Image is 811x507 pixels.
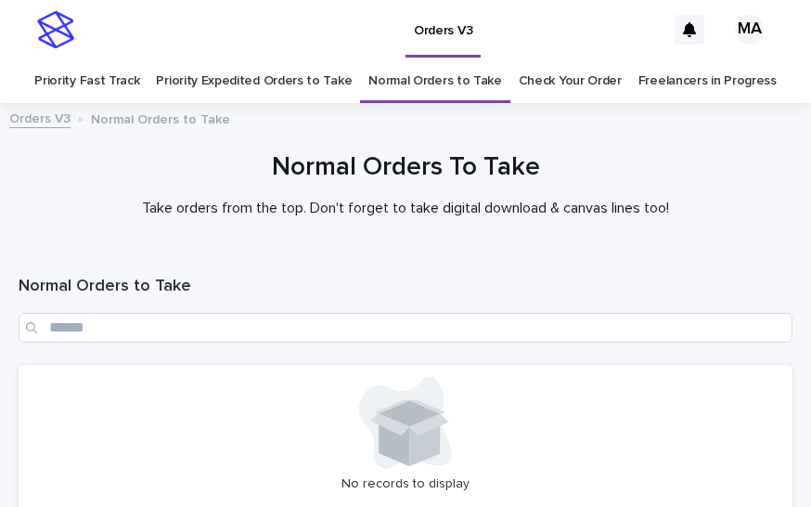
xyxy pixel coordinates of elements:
a: Priority Expedited Orders to Take [156,59,352,103]
img: stacker-logo-s-only.png [37,11,74,48]
a: Normal Orders to Take [368,59,502,103]
div: MA [735,15,765,45]
a: Check Your Order [519,59,622,103]
a: Freelancers in Progress [638,59,777,103]
a: Orders V3 [9,107,71,128]
p: Take orders from the top. Don't forget to take digital download & canvas lines too! [34,200,777,217]
h1: Normal Orders To Take [19,150,792,185]
input: Search [19,313,792,343]
p: Normal Orders to Take [91,108,230,128]
p: No records to display [30,476,781,492]
h1: Normal Orders to Take [19,276,792,298]
a: Priority Fast Track [34,59,139,103]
